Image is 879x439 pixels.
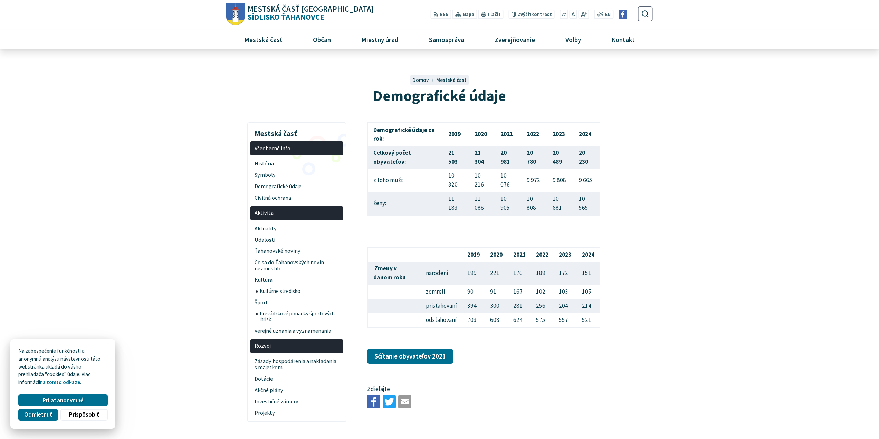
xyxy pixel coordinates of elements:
span: Dotácie [255,373,339,384]
a: Verejné uznania a vyznamenania [250,325,343,336]
td: 11 183 [443,192,469,215]
span: Civilná ochrana [255,192,339,203]
strong: 2022 [536,251,548,258]
td: 11 088 [469,192,495,215]
span: Zvýšiť [518,11,531,17]
span: Symboly [255,169,339,181]
p: Zdieľajte [367,385,600,394]
td: 204 [554,299,576,313]
td: 176 [508,262,531,285]
p: Na zabezpečenie funkčnosti a anonymnú analýzu návštevnosti táto webstránka ukladá do vášho prehli... [18,347,107,386]
a: Miestny úrad [348,30,411,49]
td: 167 [508,285,531,299]
a: Mestská časť [231,30,295,49]
span: Demografické údaje [255,181,339,192]
img: Zdieľať na Twitteri [383,395,396,408]
span: Kultúrne stredisko [260,286,339,297]
button: Tlačiť [478,10,503,19]
strong: 21 304 [475,149,484,165]
strong: 20 230 [579,149,588,165]
td: 608 [485,313,508,327]
a: Akčné plány [250,384,343,396]
a: Mestská časť [436,77,467,83]
td: 557 [554,313,576,327]
a: Symboly [250,169,343,181]
td: 703 [462,313,485,327]
span: Investičné zámery [255,396,339,407]
a: Kultúra [250,275,343,286]
button: Nastaviť pôvodnú veľkosť písma [569,10,577,19]
a: na tomto odkaze [40,379,80,385]
strong: Zmeny v danom roku [373,265,406,281]
img: Prejsť na domovskú stránku [226,3,245,25]
span: Akčné plány [255,384,339,396]
td: 9 665 [573,169,600,192]
td: narodení [420,262,462,285]
img: Zdieľať e-mailom [398,395,411,408]
a: Logo Sídlisko Ťahanovce, prejsť na domovskú stránku. [226,3,374,25]
a: Ťahanovské noviny [250,246,343,257]
a: Sčítanie obyvateľov 2021 [367,349,453,364]
span: Zásady hospodárenia a nakladania s majetkom [255,356,339,373]
span: Rozvoj [255,340,339,352]
a: Zverejňovanie [482,30,548,49]
strong: Celkový počet obyvateľov: [373,149,411,165]
td: prisťahovaní [420,299,462,313]
span: Šport [255,297,339,308]
a: Domov [412,77,436,83]
a: Investičné zámery [250,396,343,407]
td: 151 [577,262,600,285]
td: 189 [531,262,554,285]
td: 10 681 [547,192,573,215]
strong: 20 780 [527,149,536,165]
span: Miestny úrad [359,30,401,49]
a: Čo sa do Ťahanovských novín nezmestilo [250,257,343,275]
td: 300 [485,299,508,313]
span: Domov [412,77,429,83]
td: 214 [577,299,600,313]
a: RSS [431,10,451,19]
strong: 2023 [553,130,565,138]
span: Aktuality [255,223,339,234]
a: Projekty [250,407,343,419]
span: Kultúra [255,275,339,286]
button: Zväčšiť veľkosť písma [578,10,589,19]
td: z toho muži: [367,169,443,192]
td: 90 [462,285,485,299]
a: Dotácie [250,373,343,384]
td: 103 [554,285,576,299]
a: Zásady hospodárenia a nakladania s majetkom [250,356,343,373]
button: Zvýšiťkontrast [508,10,554,19]
strong: 2022 [527,130,539,138]
td: 10 216 [469,169,495,192]
span: RSS [440,11,448,18]
span: Prevádzkové poriadky športových ihrísk [260,308,339,325]
span: Sídlisko Ťahanovce [245,5,374,21]
td: 394 [462,299,485,313]
td: 10 320 [443,169,469,192]
strong: 2024 [579,130,591,138]
td: 256 [531,299,554,313]
span: Projekty [255,407,339,419]
span: Zverejňovanie [492,30,537,49]
img: Prejsť na Facebook stránku [619,10,627,19]
td: ženy: [367,192,443,215]
td: 281 [508,299,531,313]
span: Čo sa do Ťahanovských novín nezmestilo [255,257,339,275]
strong: 2020 [475,130,487,138]
a: Civilná ochrana [250,192,343,203]
button: Prijať anonymné [18,394,107,406]
span: Všeobecné info [255,143,339,154]
strong: 2023 [559,251,571,258]
a: Rozvoj [250,339,343,353]
td: 575 [531,313,554,327]
td: odsťahovaní [420,313,462,327]
td: 10 076 [495,169,521,192]
span: Mestská časť [GEOGRAPHIC_DATA] [248,5,374,13]
span: Samospráva [426,30,467,49]
td: zomrelí [420,285,462,299]
strong: 2019 [448,130,461,138]
strong: 2024 [582,251,594,258]
img: Zdieľať na Facebooku [367,395,380,408]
